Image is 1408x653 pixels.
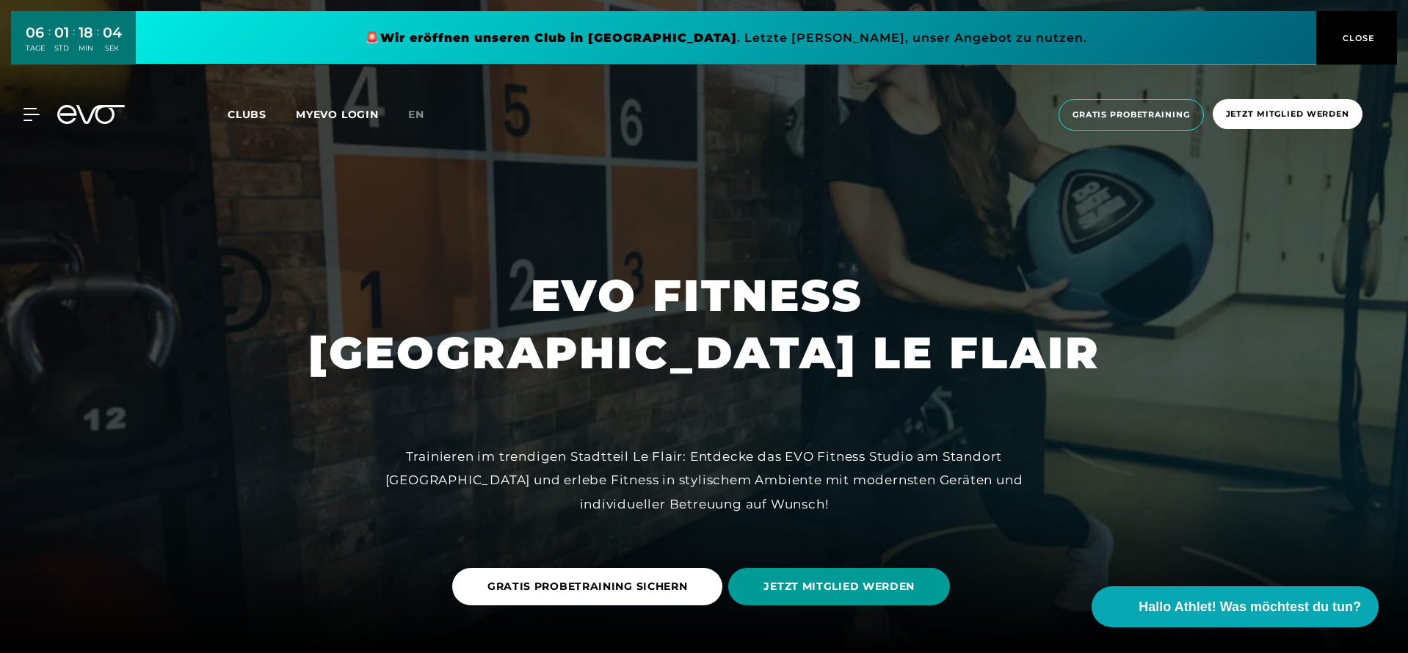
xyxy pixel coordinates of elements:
a: Gratis Probetraining [1054,99,1208,131]
div: STD [54,43,69,54]
a: en [408,106,442,123]
button: Hallo Athlet! Was möchtest du tun? [1092,586,1379,627]
a: MYEVO LOGIN [296,108,379,121]
div: MIN [79,43,93,54]
div: TAGE [26,43,45,54]
a: Jetzt Mitglied werden [1208,99,1367,131]
a: Clubs [228,107,296,121]
div: SEK [103,43,122,54]
a: JETZT MITGLIED WERDEN [728,557,956,616]
button: CLOSE [1316,11,1397,65]
span: GRATIS PROBETRAINING SICHERN [487,579,688,594]
span: en [408,108,424,121]
div: 04 [103,22,122,43]
div: : [97,23,99,62]
span: JETZT MITGLIED WERDEN [763,579,915,594]
div: 18 [79,22,93,43]
a: GRATIS PROBETRAINING SICHERN [452,557,729,616]
div: Trainieren im trendigen Stadtteil Le Flair: Entdecke das EVO Fitness Studio am Standort [GEOGRAPH... [374,445,1034,516]
div: 06 [26,22,45,43]
span: Gratis Probetraining [1073,109,1190,121]
div: : [48,23,51,62]
div: : [73,23,75,62]
span: CLOSE [1339,32,1375,45]
span: Clubs [228,108,266,121]
h1: EVO FITNESS [GEOGRAPHIC_DATA] LE FLAIR [308,267,1100,382]
span: Jetzt Mitglied werden [1226,108,1349,120]
div: 01 [54,22,69,43]
span: Hallo Athlet! Was möchtest du tun? [1139,597,1361,617]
